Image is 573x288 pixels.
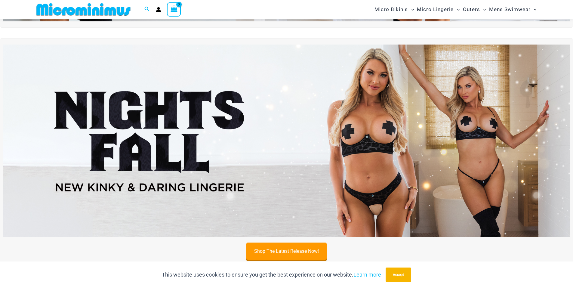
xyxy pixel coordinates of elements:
[144,6,150,13] a: Search icon link
[162,270,381,279] p: This website uses cookies to ensure you get the best experience on our website.
[375,2,408,17] span: Micro Bikinis
[156,7,161,12] a: Account icon link
[353,271,381,278] a: Learn more
[531,2,537,17] span: Menu Toggle
[454,2,460,17] span: Menu Toggle
[372,1,539,18] nav: Site Navigation
[246,243,327,260] a: Shop The Latest Release Now!
[373,2,416,17] a: Micro BikinisMenu ToggleMenu Toggle
[386,268,411,282] button: Accept
[480,2,486,17] span: Menu Toggle
[417,2,454,17] span: Micro Lingerie
[488,2,538,17] a: Mens SwimwearMenu ToggleMenu Toggle
[463,2,480,17] span: Outers
[167,2,181,16] a: View Shopping Cart, empty
[416,2,461,17] a: Micro LingerieMenu ToggleMenu Toggle
[34,3,133,16] img: MM SHOP LOGO FLAT
[489,2,531,17] span: Mens Swimwear
[461,2,488,17] a: OutersMenu ToggleMenu Toggle
[3,45,570,237] img: Night's Fall Silver Leopard Pack
[408,2,414,17] span: Menu Toggle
